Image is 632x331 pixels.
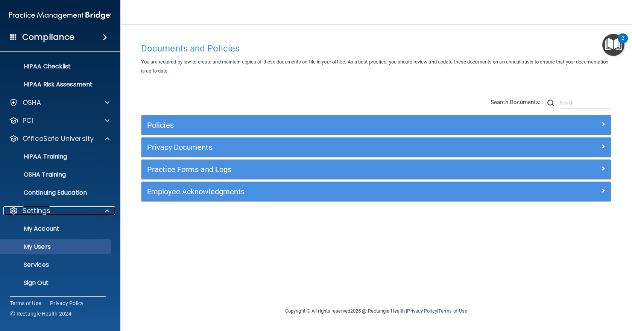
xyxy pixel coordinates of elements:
p: OSHA Training [5,171,66,178]
a: Practice Forms and Logs [147,163,605,175]
img: PMB logo [9,8,111,23]
p: My Users [5,243,108,251]
span: Ⓒ Rectangle Health 2024 [10,310,71,317]
p: OfficeSafe University [23,134,94,143]
p: HIPAA Risk Assessment [5,81,108,88]
p: OSHA [23,98,41,107]
button: Open Resource Center, 2 new notifications [602,34,624,56]
p: Continuing Education [5,189,108,196]
p: PCI [23,116,33,125]
h5: Employee Acknowledgments [147,187,488,196]
a: PCI [9,116,109,125]
a: Privacy Policy [407,308,437,314]
iframe: Drift Widget Chat Controller [502,278,623,308]
input: Search [560,97,611,109]
a: OfficeSafe University [9,134,109,143]
h4: Documents and Policies [141,44,611,53]
h4: Compliance [22,32,74,42]
h5: Policies [147,121,488,129]
p: HIPAA Training [5,153,67,160]
h5: Privacy Documents [147,143,488,151]
a: Policies [147,119,605,131]
a: OSHA [9,98,109,107]
span: You are required by law to create and maintain copies of these documents on file in your office. ... [141,59,608,74]
a: Terms of Use [438,308,467,314]
p: My Account [5,225,108,233]
a: Employee Acknowledgments [147,186,605,198]
span: Search Documents: [491,99,541,106]
a: Terms of Use [10,299,41,307]
a: Settings [9,206,109,215]
h5: Practice Forms and Logs [147,165,488,174]
div: 2 [621,38,624,48]
p: Settings [23,206,50,215]
img: ic-search.3b580494.png [547,100,554,106]
div: Copyright © All rights reserved 2025 @ Rectangle Health | | [239,299,513,323]
p: Sign Out [5,279,108,287]
a: Privacy Policy [50,299,84,307]
p: HIPAA Checklist [5,63,108,70]
a: Privacy Documents [147,141,605,153]
p: Services [5,261,108,269]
